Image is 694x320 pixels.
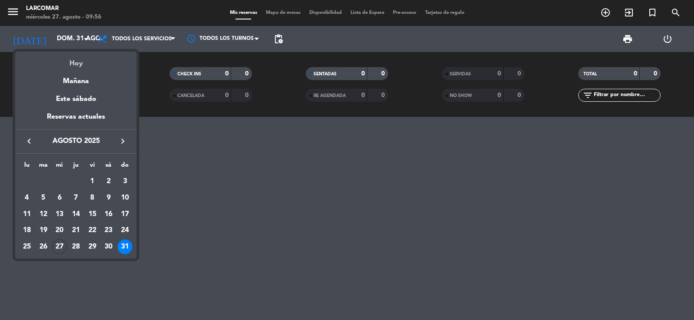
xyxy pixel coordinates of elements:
[118,174,132,189] div: 3
[84,239,101,255] td: 29 de agosto de 2025
[24,136,34,146] i: keyboard_arrow_left
[84,206,101,223] td: 15 de agosto de 2025
[19,222,35,239] td: 18 de agosto de 2025
[117,239,133,255] td: 31 de agosto de 2025
[20,191,34,205] div: 4
[20,239,34,254] div: 25
[51,190,68,206] td: 6 de agosto de 2025
[15,69,137,87] div: Mañana
[35,160,52,174] th: martes
[84,190,101,206] td: 8 de agosto de 2025
[36,223,51,238] div: 19
[51,222,68,239] td: 20 de agosto de 2025
[84,222,101,239] td: 22 de agosto de 2025
[15,52,137,69] div: Hoy
[101,190,117,206] td: 9 de agosto de 2025
[19,239,35,255] td: 25 de agosto de 2025
[19,206,35,223] td: 11 de agosto de 2025
[52,239,67,254] div: 27
[20,207,34,222] div: 11
[101,174,116,189] div: 2
[101,173,117,190] td: 2 de agosto de 2025
[19,160,35,174] th: lunes
[85,223,100,238] div: 22
[19,190,35,206] td: 4 de agosto de 2025
[52,207,67,222] div: 13
[35,222,52,239] td: 19 de agosto de 2025
[85,239,100,254] div: 29
[101,223,116,238] div: 23
[35,206,52,223] td: 12 de agosto de 2025
[15,111,137,129] div: Reservas actuales
[101,222,117,239] td: 23 de agosto de 2025
[19,173,84,190] td: AGO.
[68,222,84,239] td: 21 de agosto de 2025
[117,190,133,206] td: 10 de agosto de 2025
[117,173,133,190] td: 3 de agosto de 2025
[118,239,132,254] div: 31
[85,174,100,189] div: 1
[101,191,116,205] div: 9
[117,160,133,174] th: domingo
[84,160,101,174] th: viernes
[101,207,116,222] div: 16
[69,239,83,254] div: 28
[37,136,115,147] span: agosto 2025
[85,191,100,205] div: 8
[36,191,51,205] div: 5
[69,223,83,238] div: 21
[36,239,51,254] div: 26
[35,239,52,255] td: 26 de agosto de 2025
[118,191,132,205] div: 10
[52,191,67,205] div: 6
[51,239,68,255] td: 27 de agosto de 2025
[68,160,84,174] th: jueves
[101,206,117,223] td: 16 de agosto de 2025
[68,206,84,223] td: 14 de agosto de 2025
[118,223,132,238] div: 24
[15,87,137,111] div: Este sábado
[52,223,67,238] div: 20
[84,173,101,190] td: 1 de agosto de 2025
[115,136,131,147] button: keyboard_arrow_right
[21,136,37,147] button: keyboard_arrow_left
[117,222,133,239] td: 24 de agosto de 2025
[68,239,84,255] td: 28 de agosto de 2025
[117,206,133,223] td: 17 de agosto de 2025
[101,160,117,174] th: sábado
[69,191,83,205] div: 7
[118,207,132,222] div: 17
[51,206,68,223] td: 13 de agosto de 2025
[69,207,83,222] div: 14
[20,223,34,238] div: 18
[36,207,51,222] div: 12
[51,160,68,174] th: miércoles
[101,239,117,255] td: 30 de agosto de 2025
[118,136,128,146] i: keyboard_arrow_right
[101,239,116,254] div: 30
[68,190,84,206] td: 7 de agosto de 2025
[35,190,52,206] td: 5 de agosto de 2025
[85,207,100,222] div: 15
